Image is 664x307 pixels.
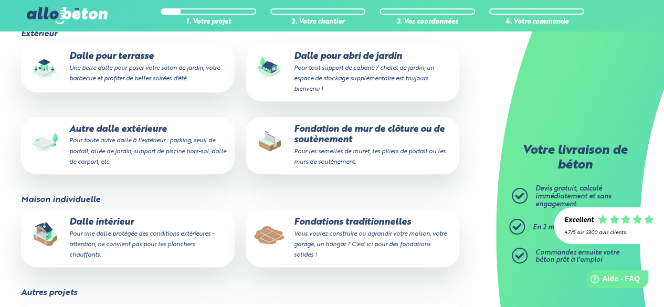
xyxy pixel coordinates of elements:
[253,124,452,167] p: Fondation de mur de clôture ou de soutènement
[270,18,366,26] div: 2. Votre chantier
[294,149,446,165] small: Pour les semelles de muret, les piliers de portail ou les murs de soutènement.
[253,217,452,260] p: Fondations traditionnelles
[253,124,287,158] img: final_use.values.closing_wall_fundation
[380,18,475,26] div: 3. Vos coordonnées
[161,18,256,26] div: 1. Votre projet
[28,217,227,260] p: Dalle intérieur
[28,124,227,167] p: Autre dalle extérieure
[489,18,585,26] div: 4. Votre commande
[27,7,108,24] img: allobéton
[28,51,227,83] p: Dalle pour terrasse
[294,65,434,92] small: Pour tout support de cabane / chalet de jardin, un espace de stockage supplémentaire est toujours...
[294,231,447,258] small: Vous voulez construire ou agrandir votre maison, votre garage, un hangar ? C'est ici pour des fon...
[535,185,612,207] span: Devis gratuit, calculé immédiatement et sans engagement
[564,217,594,225] div: Excellent
[253,51,287,85] img: final_use.values.garden_shed
[69,231,214,258] small: Pour une dalle protégée des conditions extérieures - attention, ne convient pas pour les plancher...
[28,51,62,85] img: final_use.values.terrace
[21,195,100,205] legend: Maison individuelle
[69,137,226,165] small: Pour toute autre dalle à l'extérieur : parking, seuil de portail, allée de jardin, support de pis...
[28,217,62,251] img: final_use.values.inside_slab
[564,230,654,236] div: 4.7/5 sur 2300 avis clients
[21,29,57,39] legend: Extérieur
[253,217,287,251] img: final_use.values.traditional_fundations
[69,65,220,82] small: Une belle dalle pour poser votre salon de jardin, votre barbecue et profiter de belles soirées d'...
[535,249,619,264] span: Commandez ensuite votre béton prêt à l'emploi
[28,124,62,158] img: final_use.values.outside_slab
[533,224,611,231] span: En 2 minutes top chrono
[253,51,452,94] p: Dalle pour abri de jardin
[571,266,652,295] iframe: Help widget launcher
[514,144,635,173] p: Votre livraison de béton
[21,288,77,298] legend: Autres projets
